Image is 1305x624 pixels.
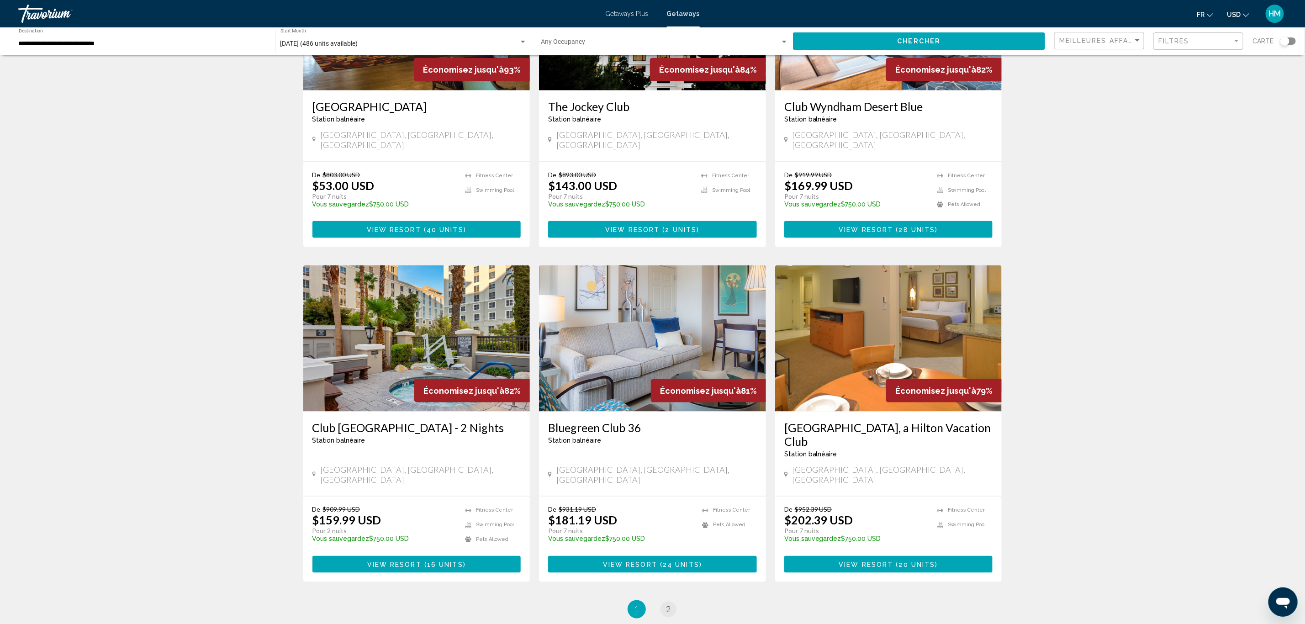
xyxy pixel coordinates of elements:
[784,556,993,573] button: View Resort(20 units)
[603,561,657,568] span: View Resort
[427,561,463,568] span: 16 units
[839,561,893,568] span: View Resort
[323,171,360,179] span: $803.00 USD
[784,221,993,238] a: View Resort(28 units)
[556,465,757,485] span: [GEOGRAPHIC_DATA], [GEOGRAPHIC_DATA], [GEOGRAPHIC_DATA]
[793,465,993,485] span: [GEOGRAPHIC_DATA], [GEOGRAPHIC_DATA], [GEOGRAPHIC_DATA]
[712,187,750,193] span: Swimming Pool
[1263,4,1287,23] button: User Menu
[423,386,504,396] span: Économisez jusqu'à
[795,171,832,179] span: $919.99 USD
[713,508,750,513] span: Fitness Center
[1158,37,1189,45] span: Filtres
[423,65,504,74] span: Économisez jusqu'à
[663,561,699,568] span: 24 units
[1059,37,1141,45] mat-select: Sort by
[556,130,757,150] span: [GEOGRAPHIC_DATA], [GEOGRAPHIC_DATA], [GEOGRAPHIC_DATA]
[660,226,700,233] span: ( )
[312,221,521,238] button: View Resort(40 units)
[548,421,757,434] a: Bluegreen Club 36
[713,522,745,528] span: Pets Allowed
[784,116,837,123] span: Station balnéaire
[899,226,935,233] span: 28 units
[548,116,601,123] span: Station balnéaire
[548,556,757,573] a: View Resort(24 units)
[651,379,766,402] div: 81%
[312,201,456,208] p: $750.00 USD
[784,201,928,208] p: $750.00 USD
[784,192,928,201] p: Pour 7 nuits
[548,171,556,179] span: De
[280,40,358,47] span: [DATE] (486 units available)
[659,65,740,74] span: Économisez jusqu'à
[784,201,841,208] span: Vous sauvegardez
[539,265,766,412] img: A851I01X.jpg
[312,192,456,201] p: Pour 7 nuits
[320,130,521,150] span: [GEOGRAPHIC_DATA], [GEOGRAPHIC_DATA], [GEOGRAPHIC_DATA]
[323,506,360,513] span: $909.99 USD
[893,226,938,233] span: ( )
[1269,9,1281,18] span: HM
[427,226,464,233] span: 40 units
[784,535,841,543] span: Vous sauvegardez
[367,226,421,233] span: View Resort
[795,506,832,513] span: $952.39 USD
[312,421,521,434] h3: Club [GEOGRAPHIC_DATA] - 2 Nights
[476,187,514,193] span: Swimming Pool
[548,221,757,238] a: View Resort(2 units)
[548,513,617,527] p: $181.19 USD
[898,38,941,45] span: Chercher
[422,561,466,568] span: ( )
[312,506,321,513] span: De
[548,100,757,113] h3: The Jockey Club
[895,386,976,396] span: Économisez jusqu'à
[414,379,530,402] div: 82%
[312,116,365,123] span: Station balnéaire
[793,130,993,150] span: [GEOGRAPHIC_DATA], [GEOGRAPHIC_DATA], [GEOGRAPHIC_DATA]
[312,179,375,192] p: $53.00 USD
[948,522,986,528] span: Swimming Pool
[312,513,381,527] p: $159.99 USD
[559,171,596,179] span: $893.00 USD
[476,508,513,513] span: Fitness Center
[784,179,853,192] p: $169.99 USD
[634,604,639,614] span: 1
[320,465,521,485] span: [GEOGRAPHIC_DATA], [GEOGRAPHIC_DATA], [GEOGRAPHIC_DATA]
[1197,11,1205,18] span: fr
[784,100,993,113] a: Club Wyndham Desert Blue
[548,179,617,192] p: $143.00 USD
[1059,37,1146,44] span: Meilleures affaires
[784,513,853,527] p: $202.39 USD
[1268,587,1298,617] iframe: Bouton de lancement de la fenêtre de messagerie
[666,226,697,233] span: 2 units
[414,58,530,81] div: 93%
[312,100,521,113] a: [GEOGRAPHIC_DATA]
[667,10,700,17] a: Getaways
[606,10,649,17] a: Getaways Plus
[548,535,693,543] p: $750.00 USD
[660,386,741,396] span: Économisez jusqu'à
[650,58,766,81] div: 84%
[303,265,530,412] img: 6052O01X.jpg
[784,171,793,179] span: De
[476,173,513,179] span: Fitness Center
[895,65,976,74] span: Économisez jusqu'à
[948,187,986,193] span: Swimming Pool
[548,527,693,535] p: Pour 7 nuits
[784,421,993,448] h3: [GEOGRAPHIC_DATA], a Hilton Vacation Club
[1252,35,1273,48] span: Carte
[784,450,837,458] span: Station balnéaire
[312,556,521,573] button: View Resort(16 units)
[948,173,985,179] span: Fitness Center
[784,527,928,535] p: Pour 7 nuits
[712,173,749,179] span: Fitness Center
[367,561,422,568] span: View Resort
[666,604,671,614] span: 2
